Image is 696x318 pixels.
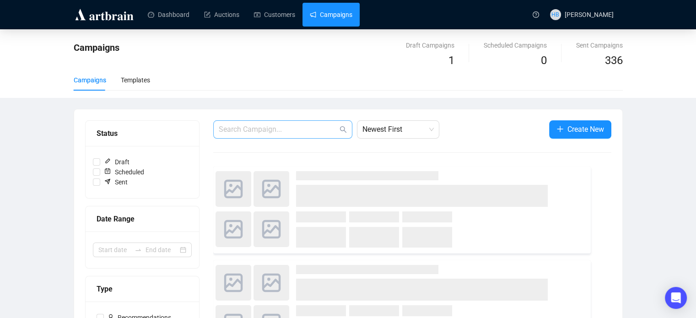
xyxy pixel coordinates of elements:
span: Campaigns [74,42,119,53]
div: Status [97,128,188,139]
div: Date Range [97,213,188,225]
span: Create New [567,124,604,135]
span: search [340,126,347,133]
a: Dashboard [148,3,189,27]
img: photo.svg [254,265,289,301]
div: Draft Campaigns [406,40,454,50]
span: HB [551,10,559,19]
span: Sent [100,177,131,187]
input: End date [146,245,178,255]
div: Open Intercom Messenger [665,287,687,309]
button: Create New [549,120,611,139]
span: question-circle [533,11,539,18]
a: Customers [254,3,295,27]
div: Scheduled Campaigns [484,40,547,50]
span: swap-right [135,246,142,253]
input: Start date [98,245,131,255]
img: photo.svg [254,171,289,207]
a: Auctions [204,3,239,27]
span: Newest First [362,121,434,138]
img: logo [74,7,135,22]
img: photo.svg [216,211,251,247]
img: photo.svg [254,211,289,247]
div: Type [97,283,188,295]
a: Campaigns [310,3,352,27]
img: photo.svg [216,171,251,207]
img: photo.svg [216,265,251,301]
div: Templates [121,75,150,85]
div: Sent Campaigns [576,40,623,50]
span: to [135,246,142,253]
span: [PERSON_NAME] [565,11,614,18]
input: Search Campaign... [219,124,338,135]
span: Scheduled [100,167,148,177]
span: plus [556,125,564,133]
div: Campaigns [74,75,106,85]
span: 336 [605,54,623,67]
span: Draft [100,157,133,167]
span: 0 [541,54,547,67]
span: 1 [448,54,454,67]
